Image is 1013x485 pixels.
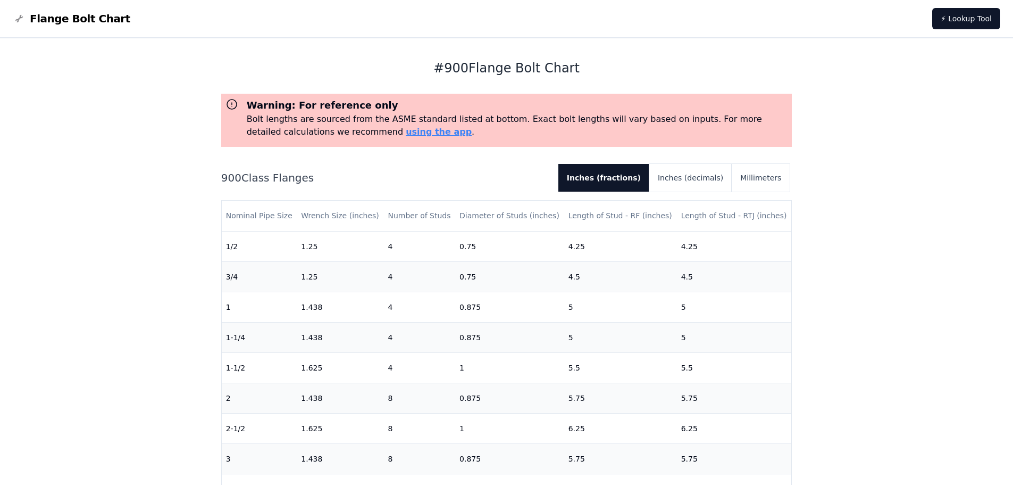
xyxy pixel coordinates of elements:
[649,164,732,192] button: Inches (decimals)
[222,322,297,352] td: 1-1/4
[383,352,455,383] td: 4
[222,261,297,292] td: 3/4
[221,170,550,185] h2: 900 Class Flanges
[455,383,564,413] td: 0.875
[247,98,788,113] h3: Warning: For reference only
[383,292,455,322] td: 4
[297,443,383,474] td: 1.438
[455,443,564,474] td: 0.875
[297,383,383,413] td: 1.438
[455,322,564,352] td: 0.875
[13,11,130,26] a: Flange Bolt Chart LogoFlange Bolt Chart
[297,261,383,292] td: 1.25
[383,201,455,231] th: Number of Studs
[222,443,297,474] td: 3
[564,201,677,231] th: Length of Stud - RF (inches)
[564,352,677,383] td: 5.5
[221,60,792,77] h1: # 900 Flange Bolt Chart
[297,201,383,231] th: Wrench Size (inches)
[564,383,677,413] td: 5.75
[222,292,297,322] td: 1
[732,164,790,192] button: Millimeters
[564,443,677,474] td: 5.75
[677,292,792,322] td: 5
[297,231,383,261] td: 1.25
[247,113,788,138] p: Bolt lengths are sourced from the ASME standard listed at bottom. Exact bolt lengths will vary ba...
[564,231,677,261] td: 4.25
[455,413,564,443] td: 1
[455,352,564,383] td: 1
[677,231,792,261] td: 4.25
[455,231,564,261] td: 0.75
[222,413,297,443] td: 2-1/2
[677,201,792,231] th: Length of Stud - RTJ (inches)
[677,383,792,413] td: 5.75
[222,231,297,261] td: 1/2
[30,11,130,26] span: Flange Bolt Chart
[222,383,297,413] td: 2
[297,352,383,383] td: 1.625
[297,322,383,352] td: 1.438
[932,8,1000,29] a: ⚡ Lookup Tool
[455,201,564,231] th: Diameter of Studs (inches)
[564,292,677,322] td: 5
[222,352,297,383] td: 1-1/2
[383,413,455,443] td: 8
[558,164,649,192] button: Inches (fractions)
[383,261,455,292] td: 4
[383,231,455,261] td: 4
[383,322,455,352] td: 4
[222,201,297,231] th: Nominal Pipe Size
[677,322,792,352] td: 5
[677,261,792,292] td: 4.5
[297,413,383,443] td: 1.625
[677,413,792,443] td: 6.25
[564,413,677,443] td: 6.25
[13,12,26,25] img: Flange Bolt Chart Logo
[406,127,472,137] a: using the app
[677,352,792,383] td: 5.5
[455,261,564,292] td: 0.75
[383,383,455,413] td: 8
[564,322,677,352] td: 5
[455,292,564,322] td: 0.875
[564,261,677,292] td: 4.5
[383,443,455,474] td: 8
[677,443,792,474] td: 5.75
[297,292,383,322] td: 1.438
